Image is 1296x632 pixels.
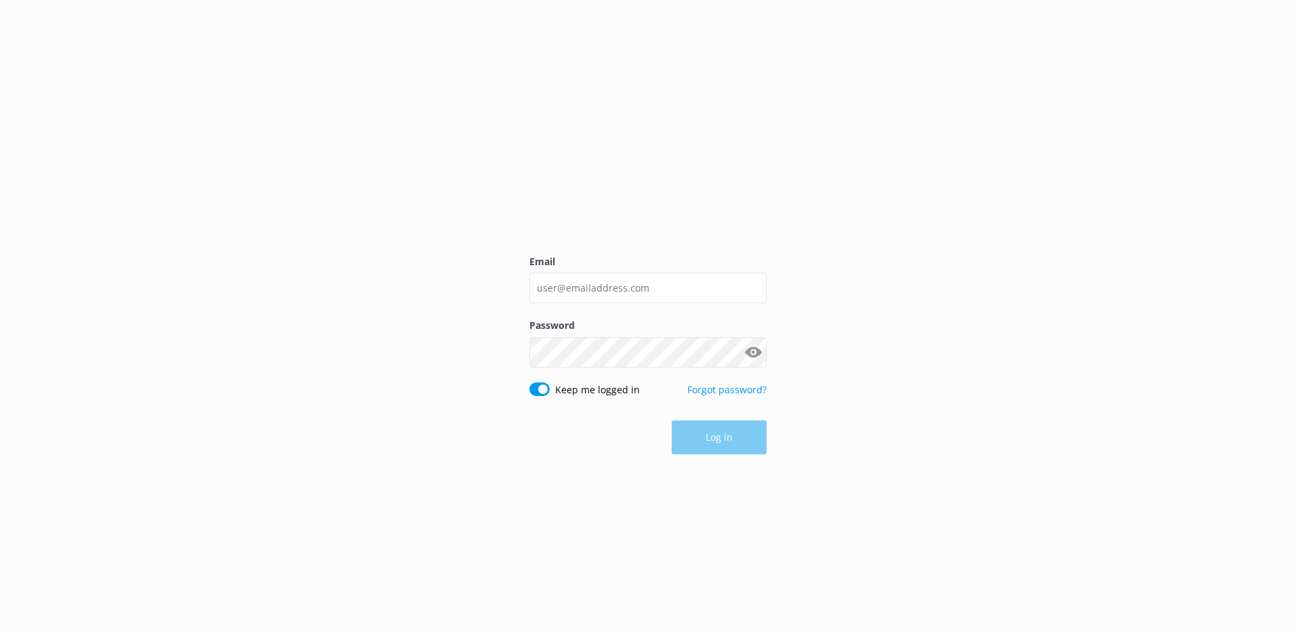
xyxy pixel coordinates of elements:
input: user@emailaddress.com [529,273,767,303]
label: Password [529,318,767,333]
label: Email [529,254,767,269]
button: Show password [740,338,767,366]
label: Keep me logged in [555,382,640,397]
a: Forgot password? [687,383,767,396]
